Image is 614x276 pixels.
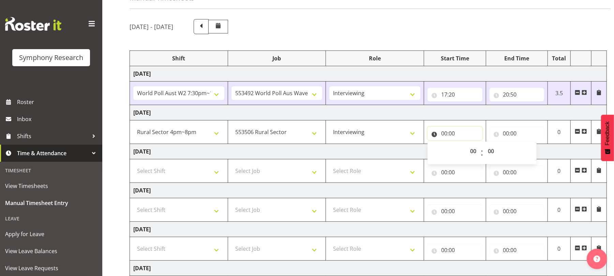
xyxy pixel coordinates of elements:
span: Time & Attendance [17,148,89,158]
td: [DATE] [130,183,607,198]
span: Feedback [604,121,611,145]
div: Shift [133,54,224,62]
input: Click to select... [490,204,544,218]
input: Click to select... [490,127,544,140]
h5: [DATE] - [DATE] [130,23,173,30]
span: View Leave Balances [5,246,97,256]
td: 0 [548,120,571,144]
input: Click to select... [428,243,482,257]
span: Apply for Leave [5,229,97,239]
td: [DATE] [130,222,607,237]
input: Click to select... [428,204,482,218]
a: Apply for Leave [2,226,101,243]
td: 0 [548,237,571,261]
input: Click to select... [490,88,544,101]
img: help-xxl-2.png [594,256,600,262]
div: Symphony Research [19,53,83,63]
span: : [481,144,483,161]
td: 0 [548,198,571,222]
td: [DATE] [130,66,607,82]
td: 3.5 [548,82,571,105]
a: View Timesheets [2,177,101,194]
button: Feedback - Show survey [601,115,614,161]
a: Manual Timesheet Entry [2,194,101,212]
div: Job [231,54,323,62]
span: Shifts [17,131,89,141]
div: Timesheet [2,163,101,177]
a: View Leave Balances [2,243,101,260]
div: Leave [2,212,101,226]
div: Start Time [428,54,482,62]
span: Manual Timesheet Entry [5,198,97,208]
td: 0 [548,159,571,183]
td: [DATE] [130,105,607,120]
td: [DATE] [130,261,607,276]
div: End Time [490,54,544,62]
td: [DATE] [130,144,607,159]
span: View Timesheets [5,181,97,191]
div: Total [551,54,567,62]
img: Rosterit website logo [5,17,61,31]
input: Click to select... [428,165,482,179]
span: Roster [17,97,99,107]
span: Inbox [17,114,99,124]
input: Click to select... [428,127,482,140]
input: Click to select... [490,165,544,179]
input: Click to select... [428,88,482,101]
span: View Leave Requests [5,263,97,273]
input: Click to select... [490,243,544,257]
div: Role [329,54,420,62]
